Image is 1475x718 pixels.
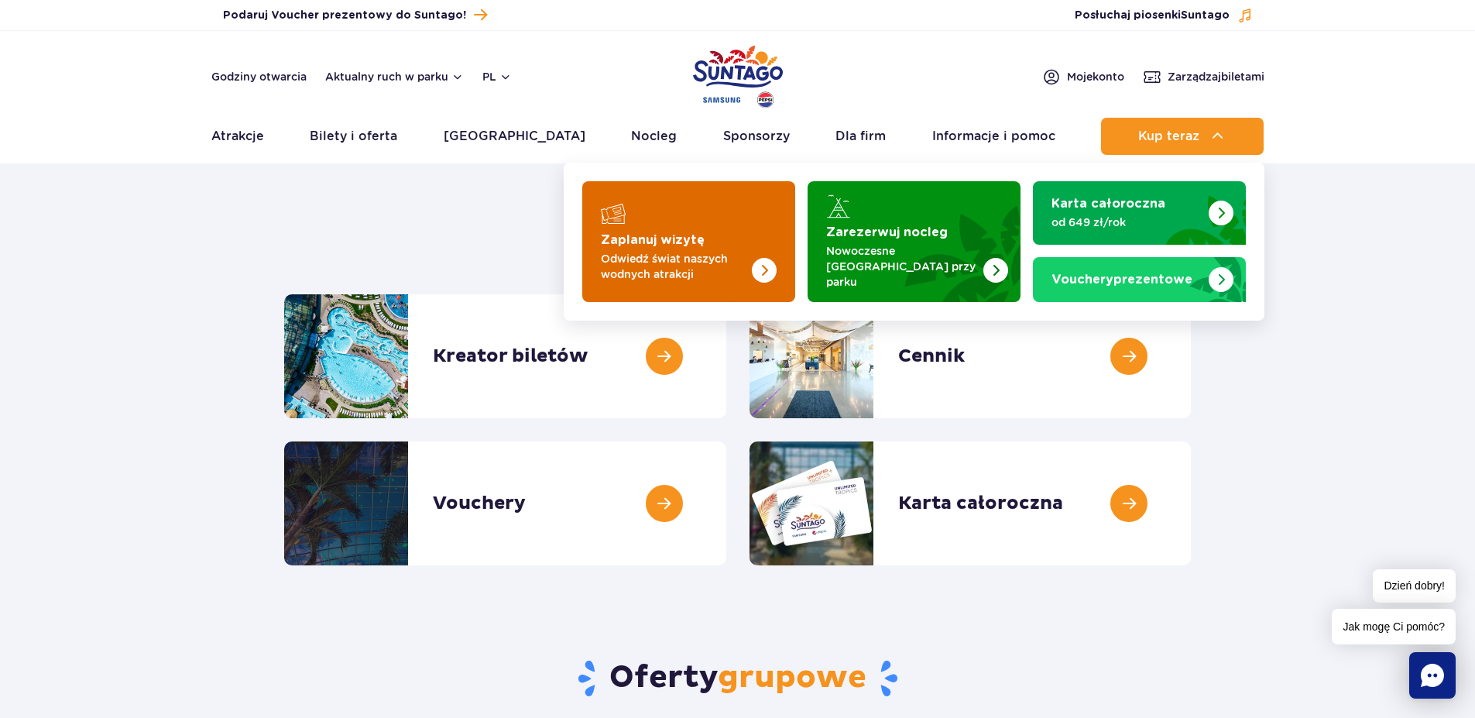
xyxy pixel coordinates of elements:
span: grupowe [718,658,866,697]
a: Zaplanuj wizytę [582,181,795,302]
span: Vouchery [1051,273,1113,286]
a: Nocleg [631,118,677,155]
span: Jak mogę Ci pomóc? [1332,609,1456,644]
span: Zarządzaj biletami [1168,69,1264,84]
p: od 649 zł/rok [1051,215,1202,230]
a: Dla firm [835,118,886,155]
a: Godziny otwarcia [211,69,307,84]
a: [GEOGRAPHIC_DATA] [444,118,585,155]
strong: Zarezerwuj nocleg [826,226,948,239]
p: Odwiedź świat naszych wodnych atrakcji [601,251,752,282]
a: Podaruj Voucher prezentowy do Suntago! [223,5,487,26]
span: Podaruj Voucher prezentowy do Suntago! [223,8,466,23]
a: Bilety i oferta [310,118,397,155]
strong: Zaplanuj wizytę [601,234,705,246]
a: Atrakcje [211,118,264,155]
a: Informacje i pomoc [932,118,1055,155]
strong: prezentowe [1051,273,1192,286]
a: Zarządzajbiletami [1143,67,1264,86]
span: Dzień dobry! [1373,569,1456,603]
span: Posłuchaj piosenki [1075,8,1230,23]
a: Karta całoroczna [1033,181,1246,245]
strong: Karta całoroczna [1051,198,1165,210]
a: Sponsorzy [723,118,790,155]
button: pl [482,69,512,84]
button: Kup teraz [1101,118,1264,155]
h1: Bilety i oferta [284,223,1191,263]
button: Aktualny ruch w parku [325,70,464,83]
a: Vouchery prezentowe [1033,257,1246,302]
a: Zarezerwuj nocleg [808,181,1020,302]
span: Kup teraz [1138,129,1199,143]
span: Suntago [1181,10,1230,21]
button: Posłuchaj piosenkiSuntago [1075,8,1253,23]
div: Chat [1409,652,1456,699]
p: Nowoczesne [GEOGRAPHIC_DATA] przy parku [826,243,977,290]
h2: Oferty [284,658,1191,699]
span: Moje konto [1067,69,1124,84]
a: Park of Poland [693,39,783,110]
a: Mojekonto [1042,67,1124,86]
